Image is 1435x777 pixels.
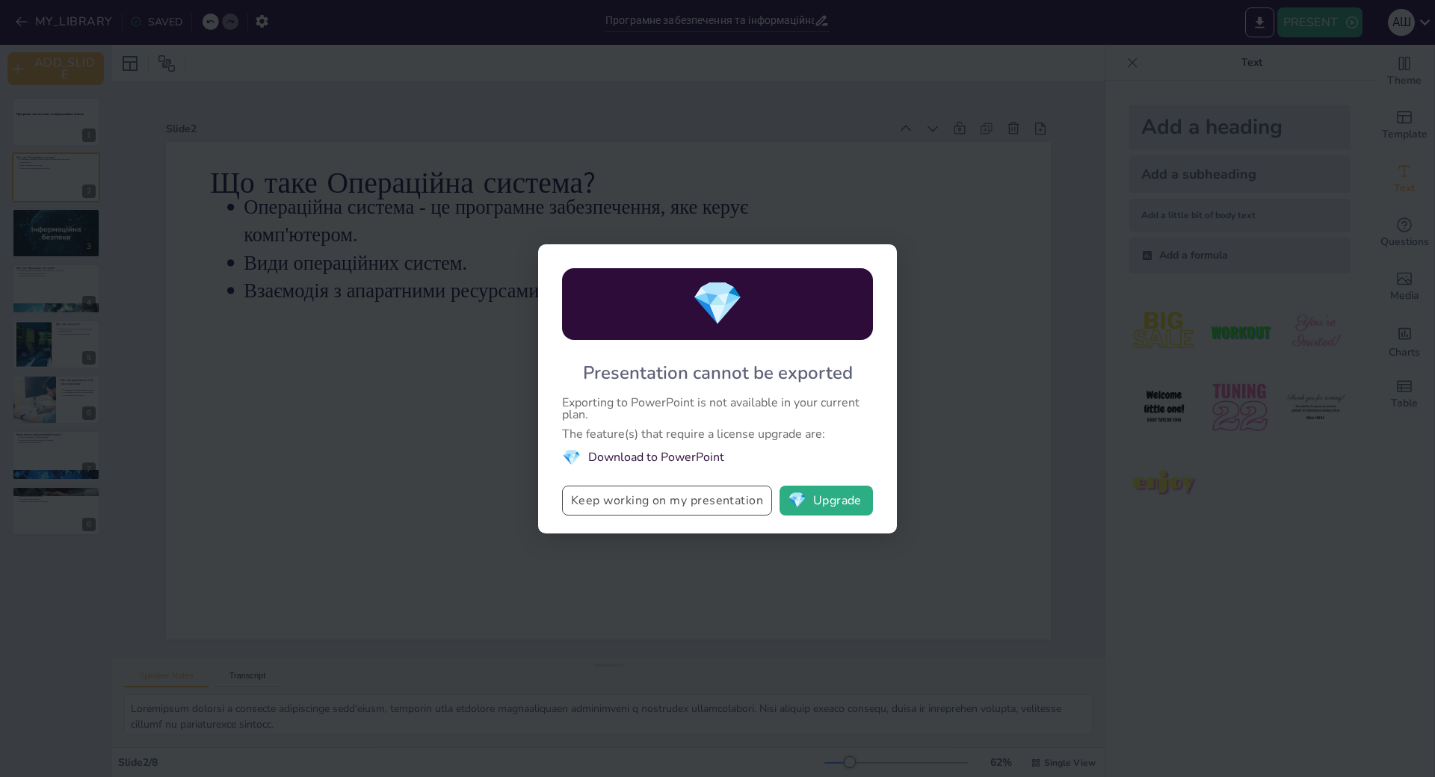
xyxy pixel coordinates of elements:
[583,361,853,385] div: Presentation cannot be exported
[562,428,873,440] div: The feature(s) that require a license upgrade are:
[562,448,873,468] li: Download to PowerPoint
[691,275,744,332] span: diamond
[562,448,581,468] span: diamond
[780,486,873,516] button: diamondUpgrade
[562,397,873,421] div: Exporting to PowerPoint is not available in your current plan.
[788,493,806,508] span: diamond
[562,486,772,516] button: Keep working on my presentation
